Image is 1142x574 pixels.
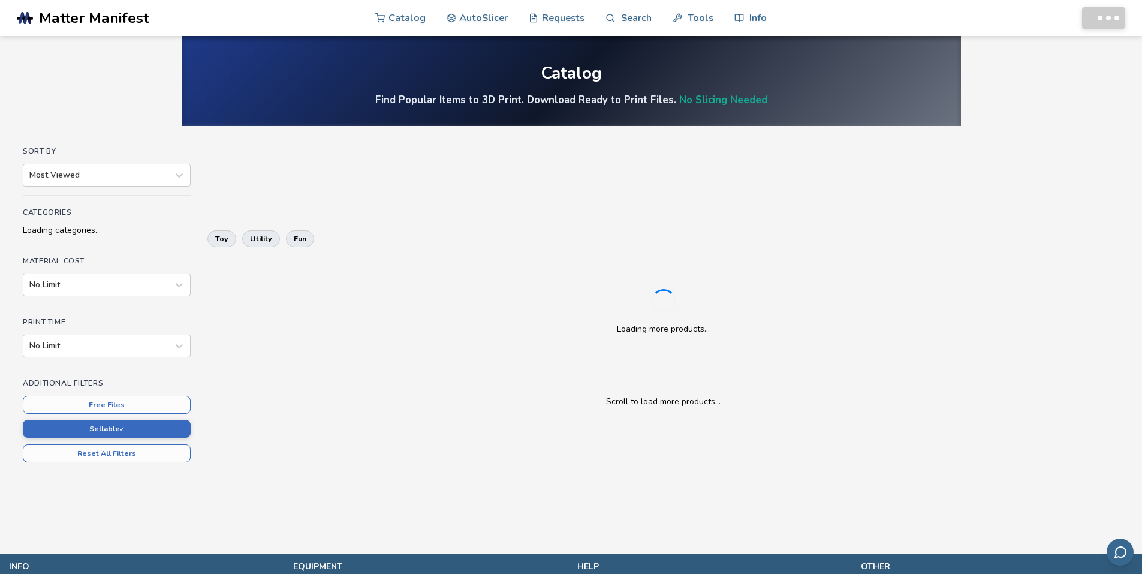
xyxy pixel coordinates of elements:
button: toy [207,230,236,247]
input: Most Viewed [29,170,32,180]
h4: Material Cost [23,257,191,265]
p: Loading more products... [617,323,710,335]
p: help [577,560,849,573]
p: Scroll to load more products... [219,395,1107,408]
input: No Limit [29,280,32,290]
p: info [9,560,281,573]
button: Send feedback via email [1107,539,1134,566]
p: equipment [293,560,565,573]
button: Free Files [23,396,191,414]
input: No Limit [29,341,32,351]
button: Sellable✓ [23,420,191,438]
button: Reset All Filters [23,444,191,462]
span: Matter Manifest [39,10,149,26]
h4: Sort By [23,147,191,155]
div: Catalog [541,64,602,83]
h4: Categories [23,208,191,217]
div: Loading categories... [23,226,191,235]
h4: Print Time [23,318,191,326]
button: fun [286,230,314,247]
a: No Slicing Needed [679,93,767,107]
p: other [861,560,1133,573]
h4: Additional Filters [23,379,191,387]
button: utility [242,230,280,247]
h4: Find Popular Items to 3D Print. Download Ready to Print Files. [375,93,767,107]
